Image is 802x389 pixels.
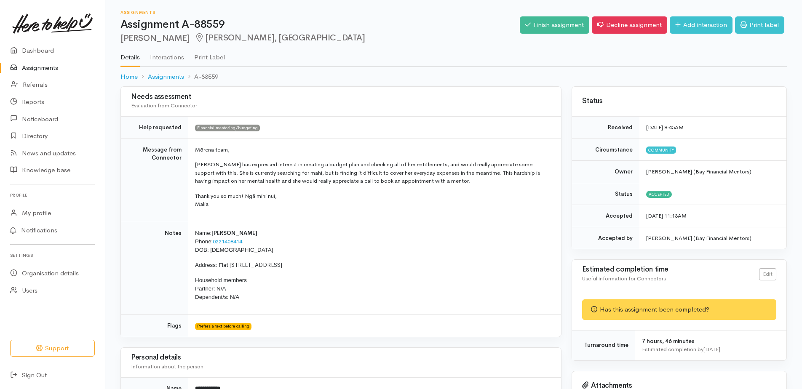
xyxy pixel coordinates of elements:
a: Edit [759,268,776,280]
h6: Profile [10,189,95,201]
h3: Personal details [131,354,551,362]
td: Circumstance [572,139,639,161]
div: Estimated completion by [642,345,776,354]
span: [PERSON_NAME] [211,229,257,237]
nav: breadcrumb [120,67,787,87]
td: Owner [572,161,639,183]
td: Notes [121,222,188,315]
span: Prefers a text before calling [195,323,251,330]
td: Accepted by [572,227,639,249]
span: DOB: [DEMOGRAPHIC_DATA] [195,247,273,253]
a: Assignments [148,72,184,82]
h2: [PERSON_NAME] [120,33,520,43]
li: A-88559 [184,72,218,82]
span: [PERSON_NAME], [GEOGRAPHIC_DATA] [195,32,365,43]
span: Phone: [195,238,213,245]
a: 0221408414 [213,238,242,245]
span: 7 hours, 46 minutes [642,338,695,345]
time: [DATE] 8:45AM [646,124,684,131]
td: Turnaround time [572,330,635,360]
a: Home [120,72,138,82]
td: Help requested [121,117,188,139]
td: Message from Connector [121,139,188,222]
td: Status [572,183,639,205]
h6: Assignments [120,10,520,15]
p: Thank you so much! Ngā mihi nui, Malia [195,192,551,208]
td: Flags [121,315,188,337]
a: Print Label [194,43,225,66]
span: Community [646,147,676,153]
h6: Settings [10,250,95,261]
span: Name: [195,230,211,236]
a: Add interaction [670,16,732,34]
h1: Assignment A-88559 [120,19,520,31]
td: [PERSON_NAME] (Bay Financial Mentors) [639,227,786,249]
time: [DATE] 11:13AM [646,212,687,219]
span: [PERSON_NAME] (Bay Financial Mentors) [646,168,751,175]
p: Mōrena team, [195,146,551,154]
span: Accepted [646,191,672,197]
span: Evaluation from Connector [131,102,197,109]
a: Finish assignment [520,16,589,34]
h3: Status [582,97,776,105]
time: [DATE] [703,346,720,353]
a: Interactions [150,43,184,66]
span: Address: F [195,262,222,268]
td: Accepted [572,205,639,227]
a: Decline assignment [592,16,667,34]
span: Financial mentoring/budgeting [195,125,260,131]
h3: Estimated completion time [582,266,759,274]
p: [PERSON_NAME] has expressed interest in creating a budget plan and checking all of her entitlemen... [195,160,551,185]
a: Details [120,43,140,67]
span: Information about the person [131,363,203,370]
a: Print label [735,16,784,34]
span: Useful information for Connectors [582,275,666,282]
h3: Needs assessment [131,93,551,101]
td: Received [572,117,639,139]
span: lat [STREET_ADDRESS] [222,261,282,269]
button: Support [10,340,95,357]
div: Has this assignment been completed? [582,299,776,320]
span: Household members Partner: N/A Dependent/s: N/A [195,277,247,300]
